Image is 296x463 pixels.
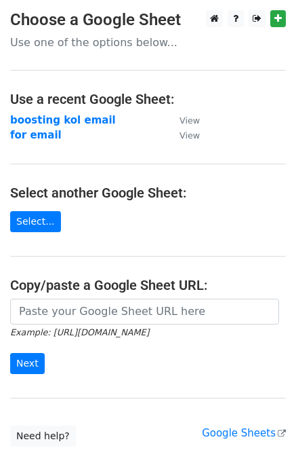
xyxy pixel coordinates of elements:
small: View [179,115,200,126]
small: View [179,130,200,141]
input: Paste your Google Sheet URL here [10,299,279,325]
small: Example: [URL][DOMAIN_NAME] [10,327,149,337]
a: for email [10,129,62,141]
a: boosting kol email [10,114,116,126]
a: Google Sheets [202,427,286,439]
h4: Copy/paste a Google Sheet URL: [10,277,286,293]
input: Next [10,353,45,374]
h4: Use a recent Google Sheet: [10,91,286,107]
a: View [166,114,200,126]
a: View [166,129,200,141]
h3: Choose a Google Sheet [10,10,286,30]
a: Need help? [10,426,76,447]
h4: Select another Google Sheet: [10,185,286,201]
a: Select... [10,211,61,232]
p: Use one of the options below... [10,35,286,50]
